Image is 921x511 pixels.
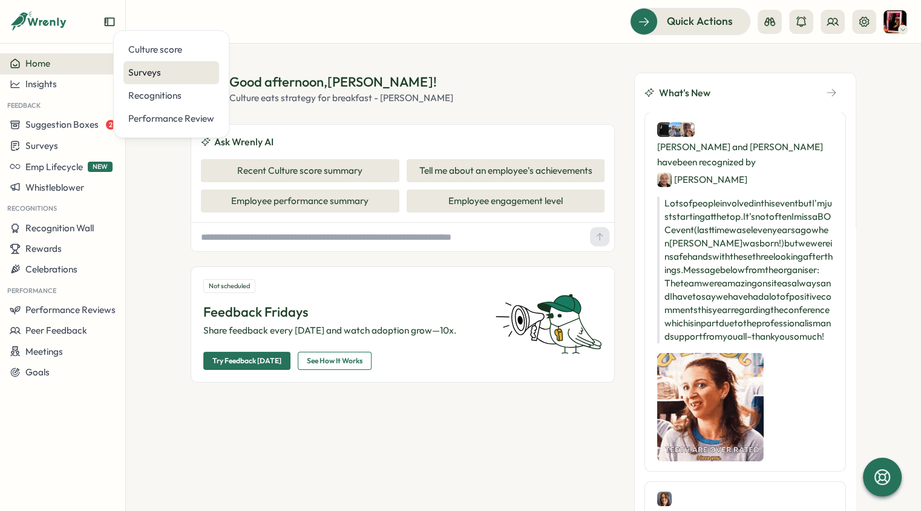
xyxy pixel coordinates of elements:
div: Culture eats strategy for breakfast - [PERSON_NAME] [229,91,453,105]
span: Recognition Wall [25,222,94,234]
span: NEW [88,162,113,172]
div: Recognitions [128,89,214,102]
span: Surveys [25,140,58,151]
button: Tell me about an employee's achievements [407,159,605,182]
img: Danny Hepworth [680,122,695,137]
div: Good afternoon , [PERSON_NAME] ! [229,73,453,91]
button: Employee engagement level [407,190,605,213]
button: Recent Culture score summary [201,159,399,182]
img: Ben Colbeck [669,122,683,137]
span: Performance Reviews [25,304,116,315]
span: Whistleblower [25,182,84,193]
span: Ask Wrenly AI [214,134,274,150]
span: Rewards [25,243,62,254]
a: Performance Review [123,107,219,130]
span: Emp Lifecycle [25,161,83,173]
span: Try Feedback [DATE] [212,352,281,369]
a: Culture score [123,38,219,61]
img: Jack Graham [657,122,672,137]
div: Performance Review [128,112,214,125]
div: [PERSON_NAME] [657,172,747,187]
span: Suggestion Boxes [25,119,99,130]
button: See How It Works [298,352,372,370]
span: What's New [659,85,710,101]
a: Surveys [123,61,219,84]
div: Surveys [128,66,214,79]
span: Peer Feedback [25,325,87,336]
a: Recognitions [123,84,219,107]
button: Quick Actions [630,8,750,35]
button: Employee performance summary [201,190,399,213]
div: Culture score [128,43,214,56]
button: Try Feedback [DATE] [203,352,290,370]
span: Insights [25,78,57,90]
img: Recognition Image [657,353,764,461]
span: 2 [106,120,116,130]
p: Lots of people involved in this event but I'm just starting at the top. It's not often I miss a B... [657,197,833,343]
span: Celebrations [25,263,77,275]
span: Goals [25,366,50,378]
button: Expand sidebar [103,16,116,28]
p: Share feedback every [DATE] and watch adoption grow—10x. [203,324,480,337]
span: Home [25,58,50,69]
img: Maisie Townshend [657,492,672,506]
img: Ruth [883,10,906,33]
p: Feedback Fridays [203,303,480,321]
span: Meetings [25,346,63,357]
div: [PERSON_NAME] and [PERSON_NAME] have been recognized by [657,122,833,187]
span: See How It Works [307,352,362,369]
div: Not scheduled [203,279,255,293]
span: Quick Actions [667,13,733,29]
img: Drew Holmes [657,173,672,187]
